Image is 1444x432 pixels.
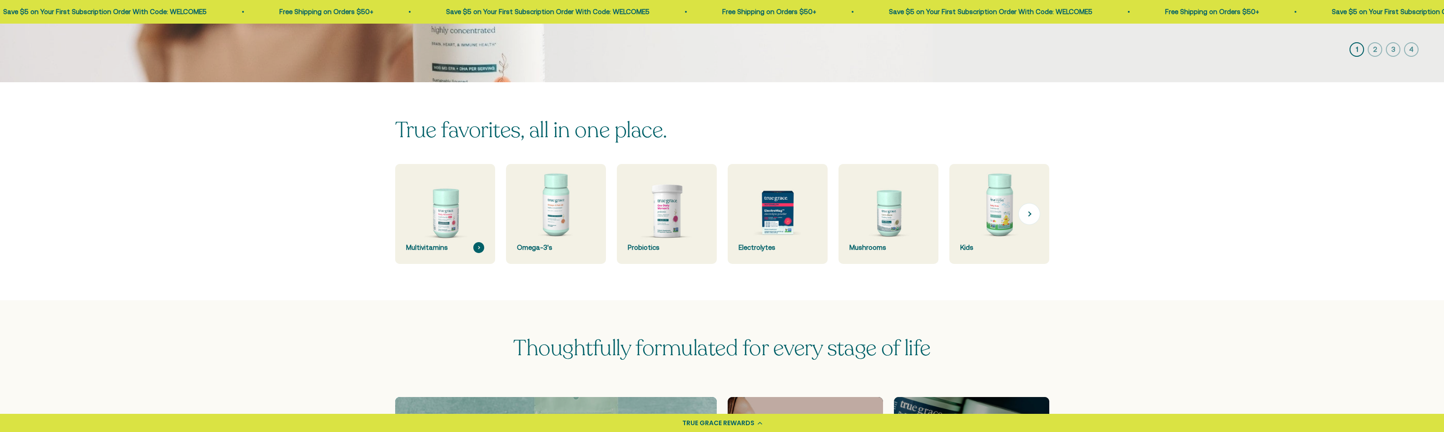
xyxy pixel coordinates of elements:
div: Mushrooms [849,242,928,253]
a: Free Shipping on Orders $50+ [278,8,372,15]
div: Electrolytes [739,242,817,253]
div: Multivitamins [406,242,484,253]
div: Omega-3's [517,242,595,253]
p: Save $5 on Your First Subscription Order With Code: WELCOME5 [2,6,205,17]
a: Free Shipping on Orders $50+ [1164,8,1258,15]
p: Save $5 on Your First Subscription Order With Code: WELCOME5 [445,6,648,17]
a: Electrolytes [728,164,828,264]
p: Save $5 on Your First Subscription Order With Code: WELCOME5 [888,6,1091,17]
button: 1 [1350,42,1364,57]
a: Kids [949,164,1049,264]
split-lines: True favorites, all in one place. [395,115,667,145]
a: Free Shipping on Orders $50+ [721,8,815,15]
a: Omega-3's [506,164,606,264]
span: Thoughtfully formulated for every stage of life [513,333,930,363]
button: 2 [1368,42,1382,57]
a: Multivitamins [395,164,495,264]
a: Mushrooms [839,164,938,264]
div: Kids [960,242,1038,253]
div: TRUE GRACE REWARDS [682,418,754,428]
a: Probiotics [617,164,717,264]
button: 4 [1404,42,1419,57]
div: Probiotics [628,242,706,253]
button: 3 [1386,42,1400,57]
